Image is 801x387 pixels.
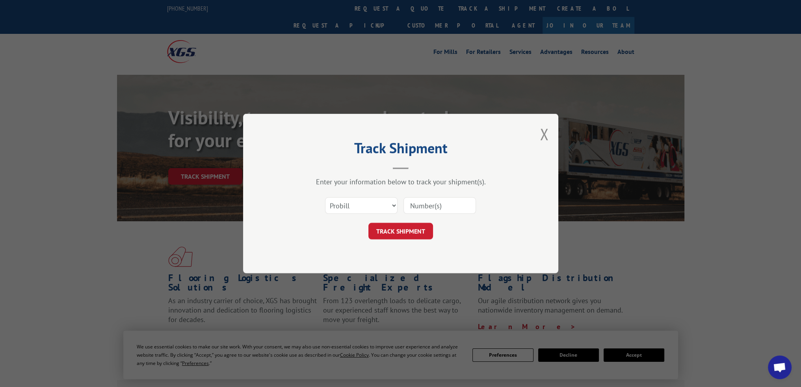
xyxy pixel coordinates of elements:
div: Enter your information below to track your shipment(s). [282,177,519,186]
button: Close modal [540,124,548,144]
div: Open chat [768,356,792,379]
button: TRACK SHIPMENT [368,223,433,239]
input: Number(s) [403,197,476,214]
h2: Track Shipment [282,143,519,157]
